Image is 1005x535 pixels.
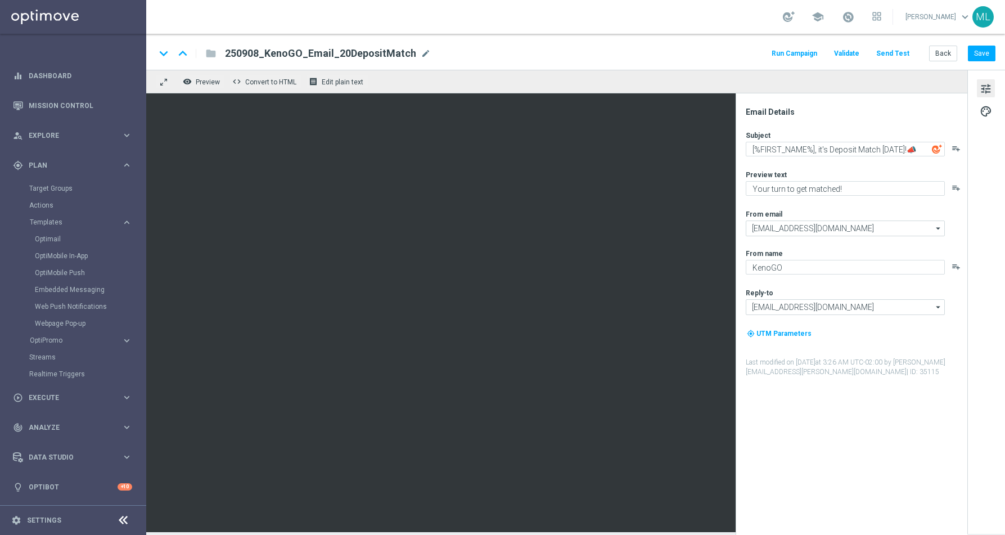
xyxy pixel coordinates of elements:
span: tune [980,82,992,96]
span: 250908_KenoGO_Email_20DepositMatch [225,47,416,60]
label: Preview text [746,170,787,179]
span: Edit plain text [322,78,363,86]
button: Mission Control [12,101,133,110]
a: Optimail [35,235,117,244]
button: Data Studio keyboard_arrow_right [12,453,133,462]
a: Settings [27,517,61,524]
div: Plan [13,160,121,170]
div: Analyze [13,422,121,433]
i: equalizer [13,71,23,81]
input: Select [746,299,945,315]
a: Web Push Notifications [35,302,117,311]
span: Data Studio [29,454,121,461]
span: mode_edit [421,48,431,59]
button: play_circle_outline Execute keyboard_arrow_right [12,393,133,402]
span: Templates [30,219,110,226]
span: | ID: 35115 [907,368,939,376]
label: From email [746,210,782,219]
img: optiGenie.svg [932,144,942,154]
span: Execute [29,394,121,401]
div: Execute [13,393,121,403]
i: arrow_drop_down [933,300,944,314]
button: Templates keyboard_arrow_right [29,218,133,227]
i: keyboard_arrow_right [121,335,132,346]
div: +10 [118,483,132,491]
button: Save [968,46,995,61]
button: Validate [832,46,861,61]
div: OptiPromo keyboard_arrow_right [29,336,133,345]
button: equalizer Dashboard [12,71,133,80]
a: Actions [29,201,117,210]
i: play_circle_outline [13,393,23,403]
i: playlist_add [952,183,961,192]
span: school [812,11,824,23]
span: Analyze [29,424,121,431]
i: gps_fixed [13,160,23,170]
a: Realtime Triggers [29,370,117,379]
i: keyboard_arrow_right [121,160,132,170]
button: playlist_add [952,144,961,153]
div: Streams [29,349,145,366]
i: keyboard_arrow_right [121,392,132,403]
button: gps_fixed Plan keyboard_arrow_right [12,161,133,170]
label: Subject [746,131,770,140]
label: Last modified on [DATE] at 3:26 AM UTC-02:00 by [PERSON_NAME][EMAIL_ADDRESS][PERSON_NAME][DOMAIN_... [746,358,966,377]
button: lightbulb Optibot +10 [12,483,133,492]
input: Select [746,221,945,236]
div: Optimail [35,231,145,248]
i: keyboard_arrow_right [121,130,132,141]
div: OptiMobile Push [35,264,145,281]
i: my_location [747,330,755,338]
div: Templates [29,214,145,332]
i: keyboard_arrow_right [121,422,132,433]
span: palette [980,104,992,119]
button: Back [929,46,957,61]
span: Plan [29,162,121,169]
div: Web Push Notifications [35,298,145,315]
div: Target Groups [29,180,145,197]
button: palette [977,102,995,120]
div: Mission Control [13,91,132,120]
div: Webpage Pop-up [35,315,145,332]
a: Streams [29,353,117,362]
div: Optibot [13,472,132,502]
button: remove_red_eye Preview [180,74,225,89]
span: UTM Parameters [756,330,812,338]
div: Dashboard [13,61,132,91]
i: remove_red_eye [183,77,192,86]
i: person_search [13,131,23,141]
div: OptiPromo [29,332,145,349]
div: Embedded Messaging [35,281,145,298]
button: playlist_add [952,262,961,271]
button: my_location UTM Parameters [746,327,813,340]
div: OptiPromo [30,337,121,344]
a: Optibot [29,472,118,502]
button: tune [977,79,995,97]
i: keyboard_arrow_up [174,45,191,62]
a: Mission Control [29,91,132,120]
div: Actions [29,197,145,214]
span: code [232,77,241,86]
div: OptiMobile In-App [35,248,145,264]
div: Explore [13,131,121,141]
button: receipt Edit plain text [306,74,368,89]
button: track_changes Analyze keyboard_arrow_right [12,423,133,432]
button: Run Campaign [770,46,819,61]
a: Webpage Pop-up [35,319,117,328]
a: OptiMobile In-App [35,251,117,260]
button: person_search Explore keyboard_arrow_right [12,131,133,140]
div: Email Details [746,107,966,117]
button: code Convert to HTML [229,74,301,89]
i: track_changes [13,422,23,433]
span: Explore [29,132,121,139]
a: [PERSON_NAME]keyboard_arrow_down [904,8,972,25]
